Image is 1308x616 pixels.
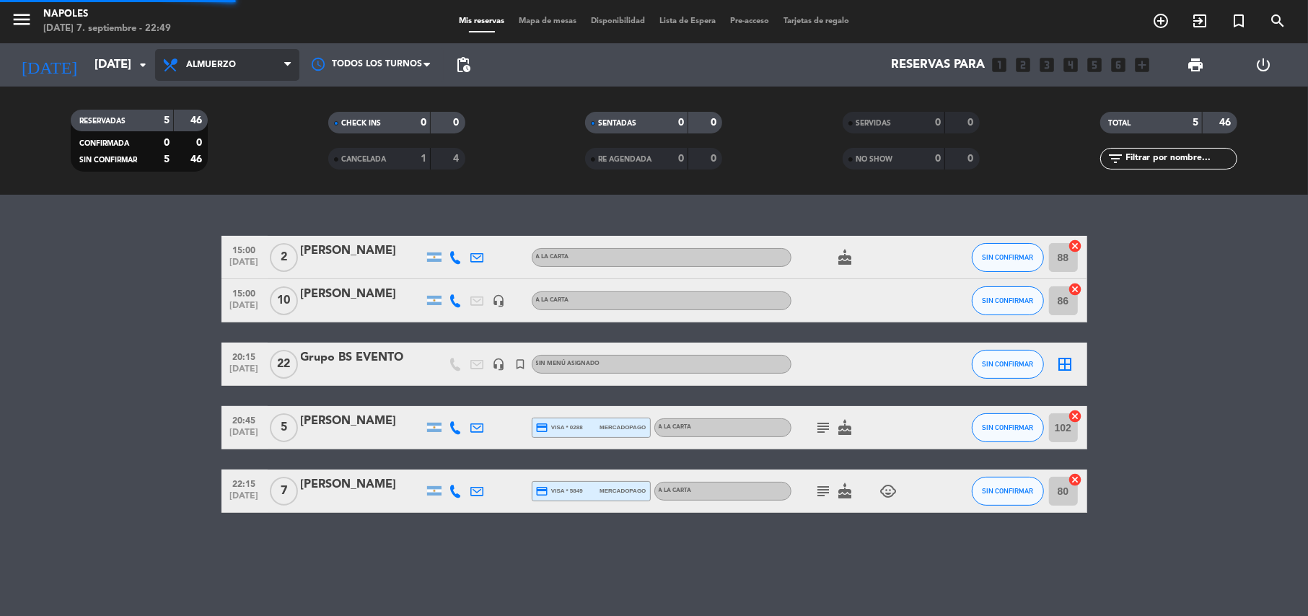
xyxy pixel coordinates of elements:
strong: 0 [711,118,719,128]
span: SIN CONFIRMAR [982,296,1033,304]
i: looks_3 [1037,56,1056,74]
span: 5 [270,413,298,442]
span: 22 [270,350,298,379]
strong: 5 [164,154,170,164]
strong: 0 [453,118,462,128]
i: subject [815,419,833,436]
span: Sin menú asignado [536,361,600,366]
i: add_box [1133,56,1151,74]
span: CANCELADA [341,156,386,163]
i: turned_in_not [1230,12,1247,30]
strong: 5 [1193,118,1198,128]
span: 20:15 [227,348,263,364]
span: [DATE] [227,491,263,508]
span: [DATE] [227,258,263,274]
div: Grupo BS EVENTO [301,348,423,367]
span: 22:15 [227,475,263,491]
span: SIN CONFIRMAR [982,360,1033,368]
i: subject [815,483,833,500]
i: cake [837,483,854,500]
span: TOTAL [1109,120,1131,127]
strong: 0 [421,118,426,128]
i: arrow_drop_down [134,56,152,74]
span: [DATE] [227,364,263,381]
span: A LA CARTA [536,297,569,303]
span: SIN CONFIRMAR [982,423,1033,431]
i: looks_one [990,56,1009,74]
i: child_care [880,483,897,500]
strong: 0 [678,154,684,164]
span: Lista de Espera [652,17,723,25]
span: Mis reservas [452,17,512,25]
span: 7 [270,477,298,506]
span: Almuerzo [186,60,236,70]
i: cancel [1068,282,1083,296]
strong: 0 [678,118,684,128]
span: pending_actions [455,56,472,74]
span: Mapa de mesas [512,17,584,25]
button: SIN CONFIRMAR [972,477,1044,506]
span: visa * 0288 [536,421,583,434]
span: Pre-acceso [723,17,776,25]
i: [DATE] [11,49,87,81]
i: looks_6 [1109,56,1128,74]
i: looks_4 [1061,56,1080,74]
i: cake [837,249,854,266]
strong: 0 [968,154,977,164]
i: cancel [1068,409,1083,423]
span: Tarjetas de regalo [776,17,856,25]
span: 2 [270,243,298,272]
i: exit_to_app [1191,12,1208,30]
i: turned_in_not [514,358,527,371]
span: CONFIRMADA [79,140,129,147]
button: SIN CONFIRMAR [972,286,1044,315]
strong: 0 [935,118,941,128]
span: visa * 5849 [536,485,583,498]
button: SIN CONFIRMAR [972,243,1044,272]
i: menu [11,9,32,30]
strong: 46 [1219,118,1234,128]
span: mercadopago [600,423,646,432]
i: search [1269,12,1286,30]
i: filter_list [1107,150,1125,167]
span: CHECK INS [341,120,381,127]
span: Reservas para [891,58,985,72]
span: RESERVADAS [79,118,126,125]
span: Disponibilidad [584,17,652,25]
span: NO SHOW [856,156,892,163]
strong: 46 [190,154,205,164]
i: border_all [1057,356,1074,373]
div: [PERSON_NAME] [301,285,423,304]
span: SIN CONFIRMAR [79,157,137,164]
div: [DATE] 7. septiembre - 22:49 [43,22,171,36]
i: add_circle_outline [1152,12,1169,30]
span: A LA CARTA [536,254,569,260]
button: SIN CONFIRMAR [972,413,1044,442]
i: looks_5 [1085,56,1104,74]
i: headset_mic [493,294,506,307]
span: 15:00 [227,284,263,301]
button: menu [11,9,32,35]
span: A LA CARTA [659,488,692,493]
i: credit_card [536,485,549,498]
div: LOG OUT [1229,43,1297,87]
span: 20:45 [227,411,263,428]
div: [PERSON_NAME] [301,475,423,494]
span: SIN CONFIRMAR [982,487,1033,495]
i: credit_card [536,421,549,434]
strong: 1 [421,154,426,164]
span: print [1187,56,1204,74]
i: cancel [1068,239,1083,253]
div: [PERSON_NAME] [301,412,423,431]
i: cancel [1068,472,1083,487]
span: 10 [270,286,298,315]
span: [DATE] [227,301,263,317]
span: SENTADAS [598,120,636,127]
span: [DATE] [227,428,263,444]
span: SERVIDAS [856,120,891,127]
strong: 4 [453,154,462,164]
i: headset_mic [493,358,506,371]
strong: 0 [968,118,977,128]
span: SIN CONFIRMAR [982,253,1033,261]
span: mercadopago [600,486,646,496]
